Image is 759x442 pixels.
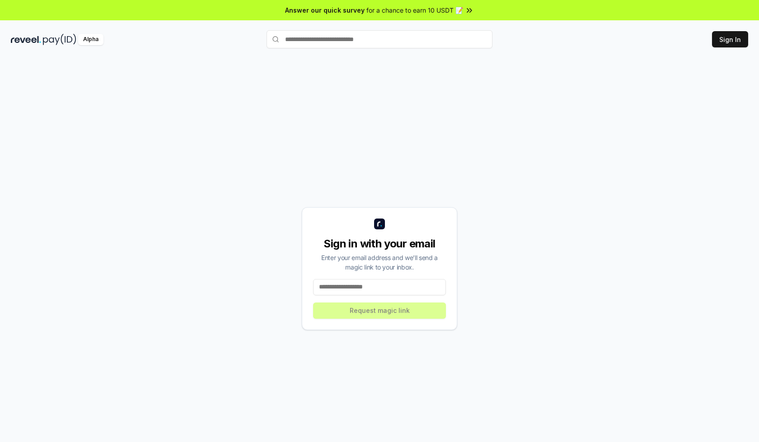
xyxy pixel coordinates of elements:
[11,34,41,45] img: reveel_dark
[712,31,748,47] button: Sign In
[78,34,103,45] div: Alpha
[43,34,76,45] img: pay_id
[313,237,446,251] div: Sign in with your email
[313,253,446,272] div: Enter your email address and we’ll send a magic link to your inbox.
[285,5,365,15] span: Answer our quick survey
[374,219,385,229] img: logo_small
[366,5,463,15] span: for a chance to earn 10 USDT 📝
